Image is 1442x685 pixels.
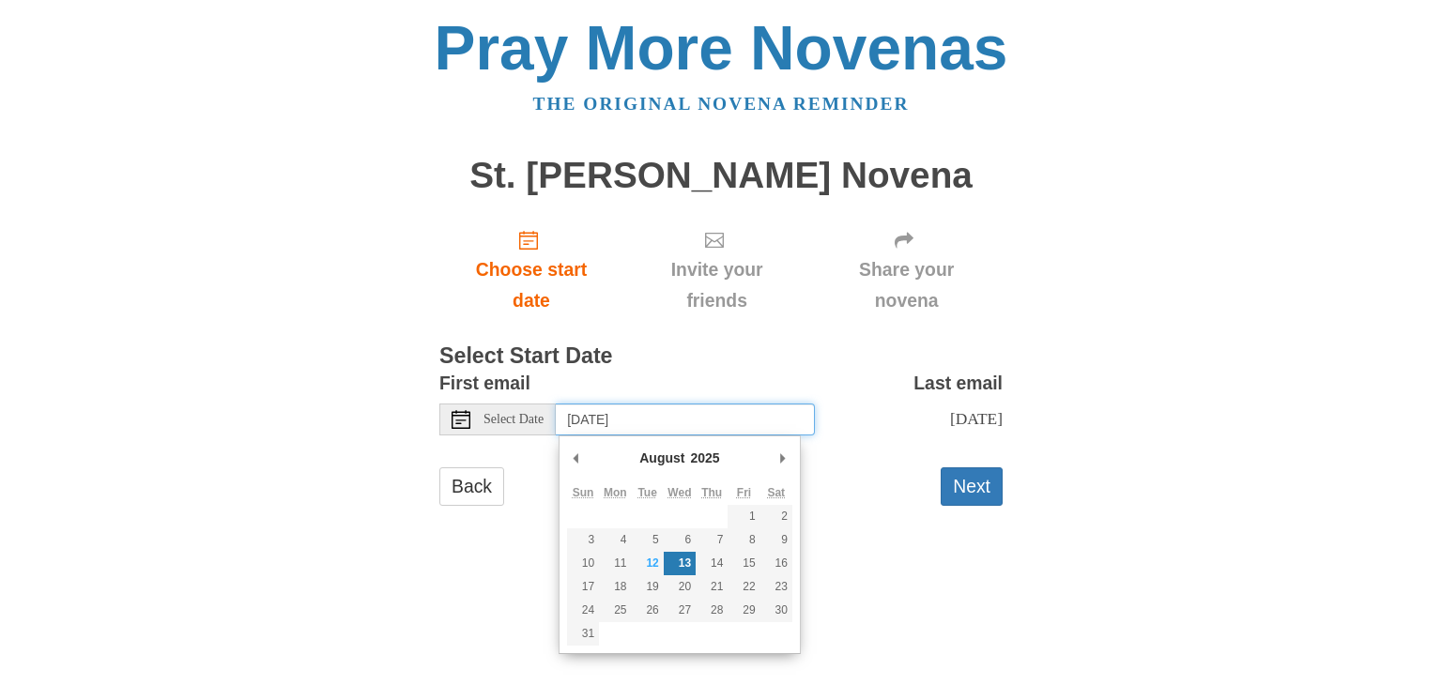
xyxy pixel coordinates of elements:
button: 12 [632,552,664,575]
abbr: Sunday [573,486,594,499]
button: 3 [567,528,599,552]
button: 7 [696,528,728,552]
a: Back [439,467,504,506]
input: Use the arrow keys to pick a date [556,403,815,435]
label: Last email [913,368,1003,399]
button: 6 [664,528,696,552]
div: 2025 [687,444,722,472]
span: Select Date [483,413,544,426]
span: Share your novena [829,254,984,316]
button: 16 [760,552,792,575]
button: 4 [599,528,631,552]
button: 1 [728,505,759,528]
button: 23 [760,575,792,599]
div: Click "Next" to confirm your start date first. [810,214,1003,326]
button: 17 [567,575,599,599]
button: 20 [664,575,696,599]
button: 31 [567,622,599,646]
span: Invite your friends [642,254,791,316]
abbr: Tuesday [637,486,656,499]
button: 18 [599,575,631,599]
abbr: Wednesday [667,486,691,499]
div: Click "Next" to confirm your start date first. [623,214,810,326]
button: 24 [567,599,599,622]
abbr: Monday [604,486,627,499]
button: 5 [632,528,664,552]
a: Choose start date [439,214,623,326]
button: 14 [696,552,728,575]
button: 9 [760,528,792,552]
button: 25 [599,599,631,622]
div: August [637,444,687,472]
button: 19 [632,575,664,599]
a: The original novena reminder [533,94,910,114]
button: 15 [728,552,759,575]
button: 11 [599,552,631,575]
h3: Select Start Date [439,344,1003,369]
button: Next [941,467,1003,506]
button: 22 [728,575,759,599]
a: Pray More Novenas [435,13,1008,83]
abbr: Saturday [767,486,785,499]
button: 26 [632,599,664,622]
button: 28 [696,599,728,622]
button: 27 [664,599,696,622]
abbr: Thursday [701,486,722,499]
button: 29 [728,599,759,622]
h1: St. [PERSON_NAME] Novena [439,156,1003,196]
button: 8 [728,528,759,552]
button: Previous Month [567,444,586,472]
button: 21 [696,575,728,599]
button: 2 [760,505,792,528]
span: [DATE] [950,409,1003,428]
button: 30 [760,599,792,622]
abbr: Friday [737,486,751,499]
label: First email [439,368,530,399]
span: Choose start date [458,254,605,316]
button: Next Month [774,444,792,472]
button: 10 [567,552,599,575]
button: 13 [664,552,696,575]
